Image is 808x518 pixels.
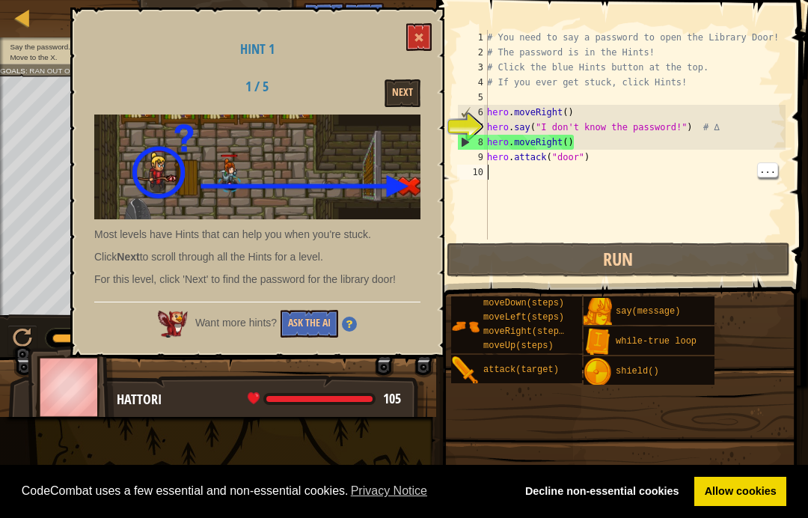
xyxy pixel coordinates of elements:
img: thang_avatar_frame.png [28,345,114,428]
span: moveRight(steps) [483,326,569,337]
div: 4 [457,75,488,90]
button: Next [385,79,420,107]
a: allow cookies [694,477,786,507]
div: 1 [457,30,488,45]
img: Kithgard librarian [94,115,420,220]
span: say(message) [616,306,680,317]
div: 9 [457,150,488,165]
button: Ask AI [304,3,344,31]
img: portrait.png [584,298,612,326]
div: 7 [458,120,488,135]
span: moveUp(steps) [483,341,554,351]
span: moveLeft(steps) [483,312,564,323]
span: ... [758,163,777,177]
span: Ran out of time [29,67,94,75]
span: while-true loop [616,336,697,347]
div: 5 [457,90,488,105]
span: : [25,67,29,75]
p: For this level, click 'Next' to find the password for the library door! [94,272,420,287]
button: ⌘ + P: Play [7,325,37,356]
button: Run [447,243,790,277]
img: portrait.png [584,328,612,356]
span: moveDown(steps) [483,298,564,308]
img: AI [158,311,188,338]
span: CodeCombat uses a few essential and non-essential cookies. [22,480,504,502]
span: Say the password. [10,43,70,51]
strong: Next [117,251,139,263]
span: Want more hints? [195,317,277,329]
a: learn more about cookies [349,480,430,502]
div: 10 [457,165,488,180]
img: portrait.png [451,312,480,341]
img: portrait.png [451,356,480,385]
div: Hattori [117,390,412,409]
span: 105 [383,389,401,408]
span: Hint 1 [240,40,275,58]
div: 3 [457,60,488,75]
h2: 1 / 5 [210,79,304,94]
a: deny cookies [515,477,689,507]
img: portrait.png [584,358,612,386]
button: Show game menu [391,3,429,38]
img: Hint [342,317,357,332]
span: Move to the X. [10,53,57,61]
button: Ask the AI [281,310,338,338]
p: Click to scroll through all the Hints for a level. [94,249,420,264]
p: Most levels have Hints that can help you when you're stuck. [94,227,420,242]
div: 2 [457,45,488,60]
div: 6 [458,105,488,120]
div: health: 105 / 105 [248,392,401,406]
div: 8 [458,135,488,150]
span: attack(target) [483,365,559,375]
span: shield() [616,366,659,377]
